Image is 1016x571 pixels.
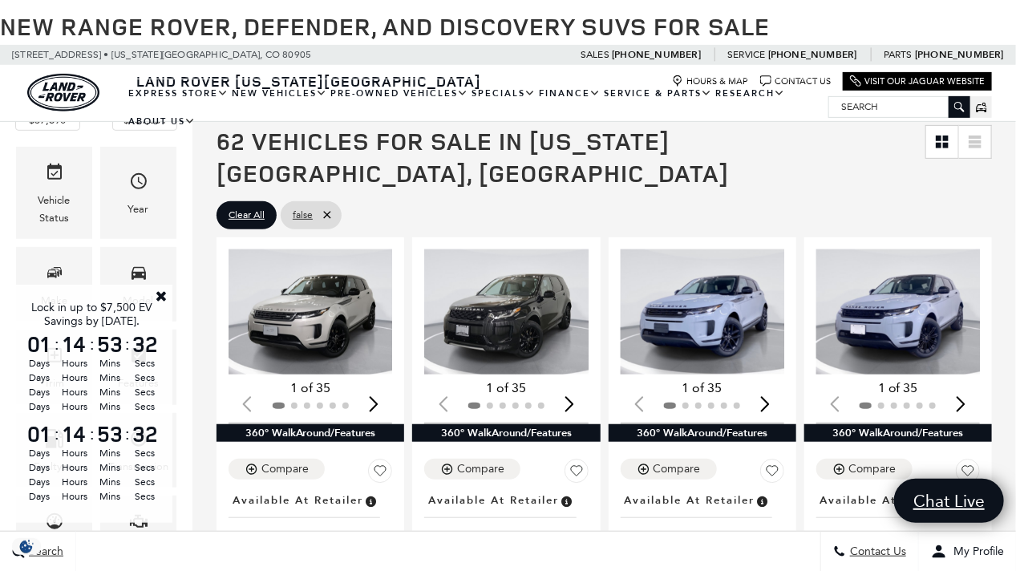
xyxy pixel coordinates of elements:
span: Vehicle is in stock and ready for immediate delivery. Due to demand, availability is subject to c... [559,492,573,509]
span: Secs [130,399,160,414]
div: ModelModel [100,247,176,322]
span: Model [129,259,148,292]
span: Clear All [229,205,265,225]
span: Available at Retailer [428,492,559,509]
span: 53 [95,333,125,355]
span: 01 [24,423,55,445]
a: Pre-Owned Vehicles [329,79,470,107]
button: Compare Vehicle [816,459,913,480]
div: 360° WalkAround/Features [804,424,992,442]
span: Mins [95,371,125,385]
a: Land Rover [US_STATE][GEOGRAPHIC_DATA] [127,71,491,91]
button: Save Vehicle [956,459,980,489]
div: 1 of 35 [816,379,980,397]
img: 2025 LAND ROVER Range Rover Evoque S 1 [816,249,983,375]
span: Hours [59,356,90,371]
span: : [125,422,130,446]
div: Next slide [950,387,972,422]
span: Mins [95,356,125,371]
a: [PHONE_NUMBER] [768,48,857,61]
div: 1 / 2 [816,249,983,375]
nav: Main Navigation [127,79,828,136]
span: Lock in up to $7,500 EV Savings by [DATE]. [32,301,153,328]
span: Days [24,399,55,414]
div: Compare [849,462,897,476]
span: New 2025 [816,526,968,541]
button: Open user profile menu [919,531,1016,571]
span: 62 Vehicles for Sale in [US_STATE][GEOGRAPHIC_DATA], [GEOGRAPHIC_DATA] [217,124,729,189]
button: Compare Vehicle [621,459,717,480]
div: 1 / 2 [424,249,591,375]
span: Mins [95,399,125,414]
div: 1 / 2 [621,249,787,375]
button: Save Vehicle [368,459,392,489]
div: VehicleVehicle Status [16,147,92,239]
div: 1 / 2 [229,249,395,375]
section: Click to Open Cookie Consent Modal [8,538,45,555]
div: Compare [654,462,701,476]
img: 2026 LAND ROVER Range Rover Evoque S 1 [229,249,395,375]
div: YearYear [100,147,176,239]
a: Contact Us [760,75,831,87]
div: 1 of 35 [229,379,392,397]
div: Vehicle Status [28,192,80,227]
span: Available at Retailer [233,492,363,509]
a: Research [714,79,787,107]
a: Close [154,289,168,303]
span: Mins [95,446,125,460]
button: Compare Vehicle [229,459,325,480]
span: Mileage [45,508,64,541]
span: Parts [884,49,913,60]
div: 1 of 35 [621,379,784,397]
span: Secs [130,385,160,399]
span: Make [45,259,64,292]
span: Chat Live [905,490,993,512]
span: 53 [95,423,125,445]
div: Compare [261,462,309,476]
a: Available at RetailerNew 2025Discovery Sport S [424,489,588,557]
span: Hours [59,371,90,385]
div: 360° WalkAround/Features [609,424,796,442]
div: 360° WalkAround/Features [412,424,600,442]
span: New 2025 [621,526,772,541]
span: Year [129,168,148,200]
span: New 2025 [424,526,576,541]
span: Contact Us [846,545,906,558]
a: [PHONE_NUMBER] [915,48,1004,61]
div: 360° WalkAround/Features [217,424,404,442]
button: Save Vehicle [760,459,784,489]
span: Days [24,356,55,371]
span: My Profile [947,545,1004,558]
a: Available at RetailerNew 2025Range Rover Evoque S [621,489,784,557]
input: Search [829,97,969,116]
div: Next slide [559,387,581,422]
button: Save Vehicle [565,459,589,489]
span: Land Rover [US_STATE][GEOGRAPHIC_DATA] [136,71,481,91]
span: 32 [130,423,160,445]
span: Available at Retailer [625,492,755,509]
span: : [125,332,130,356]
span: Hours [59,460,90,475]
img: Land Rover [27,74,99,111]
span: Hours [59,475,90,489]
span: Days [24,475,55,489]
span: Secs [130,446,160,460]
span: New 2026 [229,526,380,541]
div: 1 of 35 [424,379,588,397]
span: Days [24,460,55,475]
div: Year [128,200,149,218]
span: 32 [130,333,160,355]
span: Engine [129,508,148,541]
span: : [90,422,95,446]
span: Days [24,446,55,460]
a: [STREET_ADDRESS] • [US_STATE][GEOGRAPHIC_DATA], CO 80905 [12,49,311,60]
div: MakeMake [16,247,92,322]
span: Secs [130,489,160,504]
a: Hours & Map [672,75,748,87]
span: 14 [59,333,90,355]
span: Days [24,385,55,399]
span: 01 [24,333,55,355]
img: Opt-Out Icon [8,538,45,555]
img: 2025 LAND ROVER Discovery Sport S 1 [424,249,591,375]
a: land-rover [27,74,99,111]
